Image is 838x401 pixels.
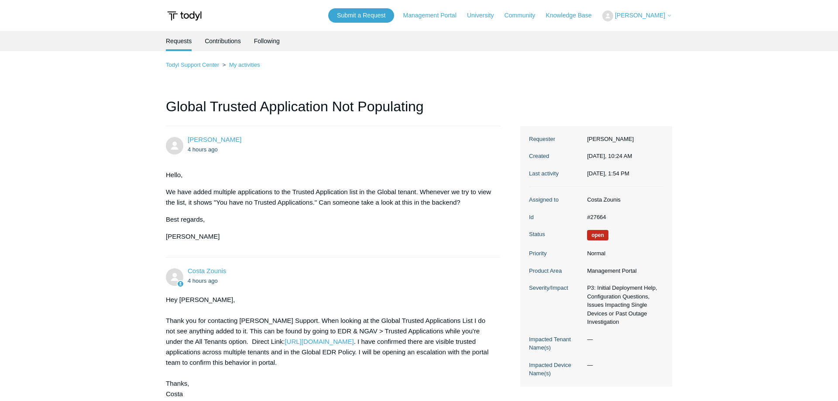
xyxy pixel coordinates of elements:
time: 08/26/2025, 10:24 [188,146,218,153]
dt: Status [529,230,583,239]
span: We are working on a response for you [587,230,608,240]
a: Knowledge Base [546,11,601,20]
span: [PERSON_NAME] [615,12,665,19]
a: Management Portal [403,11,465,20]
dd: #27664 [583,213,663,222]
span: Joshua Mitchell [188,136,241,143]
dd: — [583,335,663,344]
a: My activities [229,62,260,68]
time: 08/26/2025, 10:34 [188,278,218,284]
dd: Costa Zounis [583,195,663,204]
dt: Severity/Impact [529,284,583,292]
dt: Impacted Tenant Name(s) [529,335,583,352]
button: [PERSON_NAME] [602,10,672,21]
a: [URL][DOMAIN_NAME] [285,338,354,345]
dt: Assigned to [529,195,583,204]
time: 08/26/2025, 13:54 [587,170,629,177]
p: Best regards, [166,214,491,225]
p: We have added multiple applications to the Trusted Application list in the Global tenant. Wheneve... [166,187,491,208]
a: Todyl Support Center [166,62,219,68]
li: My activities [221,62,260,68]
dt: Created [529,152,583,161]
img: Todyl Support Center Help Center home page [166,8,203,24]
dt: Priority [529,249,583,258]
dt: Id [529,213,583,222]
a: [PERSON_NAME] [188,136,241,143]
h1: Global Trusted Application Not Populating [166,96,500,126]
dd: P3: Initial Deployment Help, Configuration Questions, Issues Impacting Single Devices or Past Out... [583,284,663,326]
dd: Normal [583,249,663,258]
dt: Last activity [529,169,583,178]
div: Hey [PERSON_NAME], Thank you for contacting [PERSON_NAME] Support. When looking at the Global Tru... [166,295,491,399]
dd: Management Portal [583,267,663,275]
a: Costa Zounis [188,267,226,274]
p: [PERSON_NAME] [166,231,491,242]
a: Contributions [205,31,241,51]
dt: Impacted Device Name(s) [529,361,583,378]
time: 08/26/2025, 10:24 [587,153,632,159]
a: Community [505,11,544,20]
li: Requests [166,31,192,51]
a: University [467,11,502,20]
a: Following [254,31,280,51]
li: Todyl Support Center [166,62,221,68]
dd: — [583,361,663,370]
a: Submit a Request [328,8,394,23]
p: Hello, [166,170,491,180]
dt: Product Area [529,267,583,275]
dt: Requester [529,135,583,144]
dd: [PERSON_NAME] [583,135,663,144]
